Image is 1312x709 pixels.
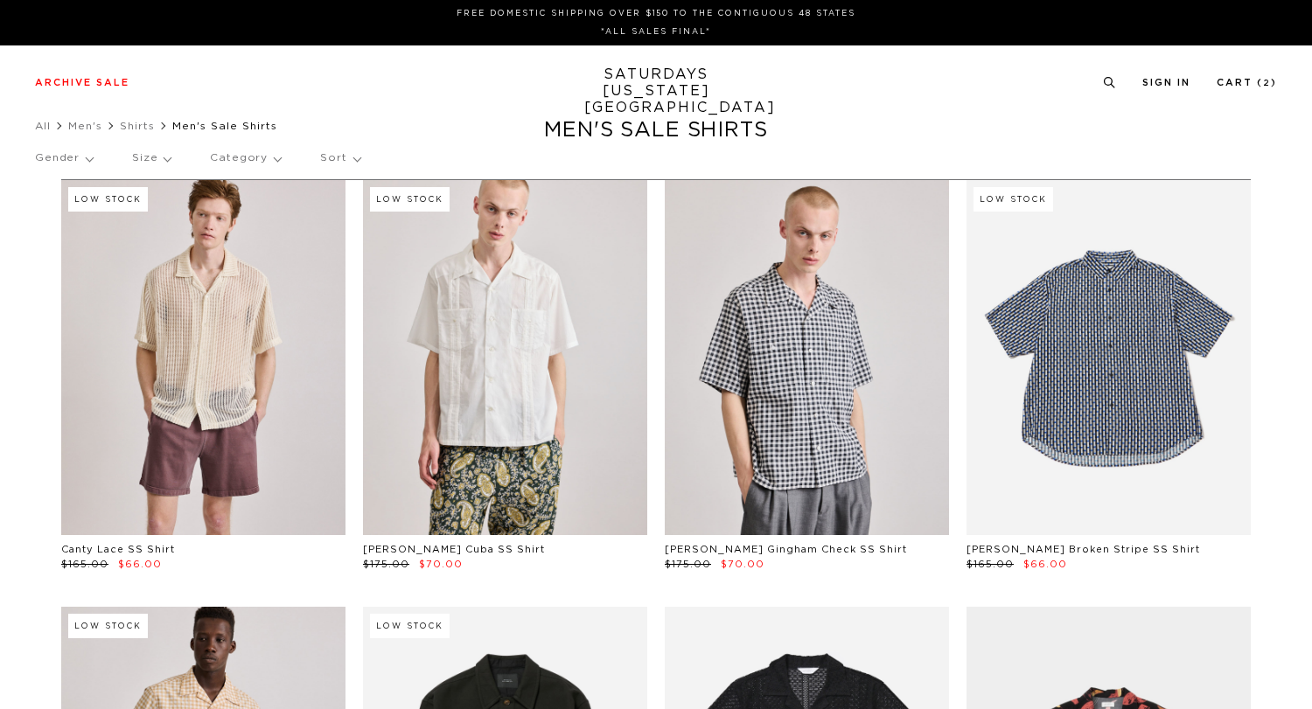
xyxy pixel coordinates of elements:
[68,614,148,638] div: Low Stock
[721,560,764,569] span: $70.00
[967,560,1014,569] span: $165.00
[35,138,93,178] p: Gender
[68,121,102,131] a: Men's
[1217,78,1277,87] a: Cart (2)
[1263,80,1271,87] small: 2
[584,66,729,116] a: SATURDAYS[US_STATE][GEOGRAPHIC_DATA]
[1023,560,1067,569] span: $66.00
[665,545,907,554] a: [PERSON_NAME] Gingham Check SS Shirt
[974,187,1053,212] div: Low Stock
[363,545,545,554] a: [PERSON_NAME] Cuba SS Shirt
[419,560,463,569] span: $70.00
[665,560,711,569] span: $175.00
[68,187,148,212] div: Low Stock
[370,187,450,212] div: Low Stock
[370,614,450,638] div: Low Stock
[118,560,162,569] span: $66.00
[967,545,1200,554] a: [PERSON_NAME] Broken Stripe SS Shirt
[42,25,1270,38] p: *ALL SALES FINAL*
[210,138,281,178] p: Category
[172,121,277,131] span: Men's Sale Shirts
[320,138,359,178] p: Sort
[120,121,155,131] a: Shirts
[42,7,1270,20] p: FREE DOMESTIC SHIPPING OVER $150 TO THE CONTIGUOUS 48 STATES
[363,560,409,569] span: $175.00
[61,545,175,554] a: Canty Lace SS Shirt
[61,560,108,569] span: $165.00
[35,121,51,131] a: All
[132,138,171,178] p: Size
[1142,78,1190,87] a: Sign In
[35,78,129,87] a: Archive Sale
